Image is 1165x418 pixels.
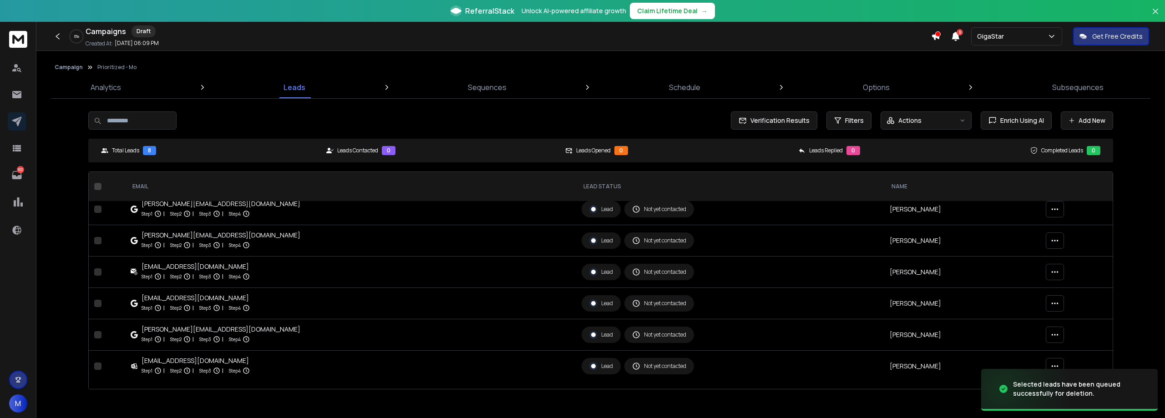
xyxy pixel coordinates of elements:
div: [EMAIL_ADDRESS][DOMAIN_NAME] [142,293,250,302]
p: Step 1 [142,303,152,312]
p: Step 3 [199,335,211,344]
p: Leads Opened [576,147,611,154]
p: Step 2 [170,272,182,281]
p: Step 4 [229,209,241,218]
span: ReferralStack [465,5,514,16]
p: | [192,209,194,218]
th: EMAIL [125,172,577,201]
p: Step 2 [170,209,182,218]
div: Not yet contacted [632,299,686,307]
p: | [192,241,194,250]
p: Created At: [86,40,113,47]
a: 102 [8,166,26,184]
p: Step 4 [229,335,241,344]
p: | [163,366,165,375]
div: [EMAIL_ADDRESS][DOMAIN_NAME] [142,262,250,271]
th: LEAD STATUS [576,172,884,201]
button: Filters [826,111,871,130]
p: | [163,272,165,281]
td: [PERSON_NAME] [884,257,1040,288]
a: Subsequences [1047,76,1109,98]
div: Not yet contacted [632,205,686,213]
a: Analytics [85,76,127,98]
p: Step 3 [199,209,211,218]
p: Step 1 [142,366,152,375]
p: Step 1 [142,335,152,344]
p: | [222,335,223,344]
p: Unlock AI-powered affiliate growth [522,6,626,15]
p: Step 1 [142,209,152,218]
p: Step 4 [229,366,241,375]
p: Step 3 [199,303,211,312]
button: Enrich Using AI [981,111,1052,130]
button: Verification Results [731,111,817,130]
p: Step 1 [142,241,152,250]
div: Lead [589,237,613,245]
p: Prioritized - Mo [97,64,137,71]
img: image [981,362,1072,416]
p: Step 1 [142,272,152,281]
p: 102 [17,166,24,173]
button: M [9,394,27,413]
td: [PERSON_NAME] [884,288,1040,319]
p: Get Free Credits [1092,32,1143,41]
p: Leads [284,82,305,93]
p: | [222,272,223,281]
p: Sequences [468,82,507,93]
p: Step 2 [170,241,182,250]
p: | [163,209,165,218]
div: Selected leads have been queued successfully for deletion. [1013,380,1147,398]
div: [PERSON_NAME][EMAIL_ADDRESS][DOMAIN_NAME] [142,231,300,240]
div: [PERSON_NAME][EMAIL_ADDRESS][DOMAIN_NAME] [142,199,300,208]
p: | [192,366,194,375]
p: | [222,209,223,218]
p: Options [863,82,890,93]
div: 0 [382,146,395,155]
p: | [222,241,223,250]
p: Analytics [91,82,121,93]
button: Get Free Credits [1073,27,1149,45]
div: Lead [589,331,613,339]
p: Leads Contacted [337,147,378,154]
p: [DATE] 06:09 PM [115,40,159,47]
div: Not yet contacted [632,237,686,245]
p: Step 3 [199,272,211,281]
p: Step 2 [170,303,182,312]
td: [PERSON_NAME] [884,194,1040,225]
p: | [192,272,194,281]
span: Enrich Using AI [997,116,1044,125]
button: Campaign [55,64,83,71]
p: | [192,335,194,344]
div: Not yet contacted [632,331,686,339]
span: Filters [845,116,864,125]
div: Not yet contacted [632,362,686,370]
p: Schedule [669,82,700,93]
div: Lead [589,205,613,213]
button: Claim Lifetime Deal→ [630,3,715,19]
td: [PERSON_NAME] [884,351,1040,382]
div: [EMAIL_ADDRESS][DOMAIN_NAME] [142,356,250,365]
p: Step 3 [199,366,211,375]
p: Step 4 [229,303,241,312]
p: Actions [898,116,922,125]
div: Lead [589,362,613,370]
p: | [192,303,194,312]
div: 0 [1087,146,1100,155]
p: Step 2 [170,366,182,375]
button: Close banner [1150,5,1161,27]
div: Not yet contacted [632,268,686,276]
a: Schedule [664,76,706,98]
p: GigaStar [977,32,1008,41]
p: | [163,303,165,312]
p: Step 2 [170,335,182,344]
div: Lead [589,268,613,276]
h1: Campaigns [86,26,126,37]
div: [PERSON_NAME][EMAIL_ADDRESS][DOMAIN_NAME] [142,325,300,334]
div: 0 [846,146,860,155]
a: Leads [278,76,311,98]
p: Total Leads [112,147,139,154]
td: [PERSON_NAME] [884,225,1040,257]
th: NAME [884,172,1040,201]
